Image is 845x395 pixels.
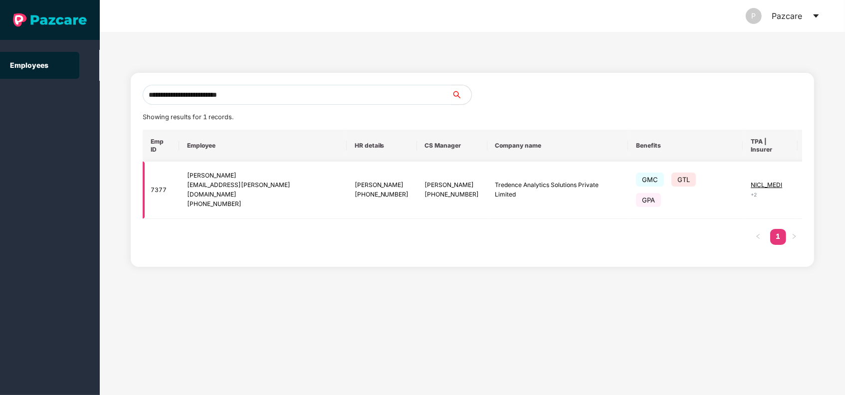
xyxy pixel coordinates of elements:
td: Tredence Analytics Solutions Private Limited [487,162,628,219]
li: Previous Page [750,229,766,245]
span: + 2 [751,192,757,197]
span: GTL [671,173,696,187]
span: right [791,233,797,239]
div: [PHONE_NUMBER] [425,190,479,199]
th: Benefits [628,130,743,162]
span: GMC [636,173,664,187]
button: search [451,85,472,105]
div: [EMAIL_ADDRESS][PERSON_NAME][DOMAIN_NAME] [187,181,338,199]
th: TPA | Insurer [743,130,798,162]
button: left [750,229,766,245]
div: [PHONE_NUMBER] [187,199,338,209]
th: HR details [347,130,417,162]
span: NICL_MEDI [751,181,782,189]
th: More [798,130,832,162]
div: [PERSON_NAME] [187,171,338,181]
span: caret-down [812,12,820,20]
div: [PERSON_NAME] [355,181,409,190]
th: Emp ID [143,130,179,162]
span: Showing results for 1 records. [143,113,233,121]
li: Next Page [786,229,802,245]
div: [PHONE_NUMBER] [355,190,409,199]
a: Employees [10,61,48,69]
a: 1 [770,229,786,244]
div: [PERSON_NAME] [425,181,479,190]
th: Employee [179,130,346,162]
li: 1 [770,229,786,245]
button: right [786,229,802,245]
th: CS Manager [417,130,487,162]
th: Company name [487,130,628,162]
span: P [752,8,756,24]
td: 7377 [143,162,179,219]
span: search [451,91,471,99]
span: left [755,233,761,239]
span: GPA [636,193,661,207]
